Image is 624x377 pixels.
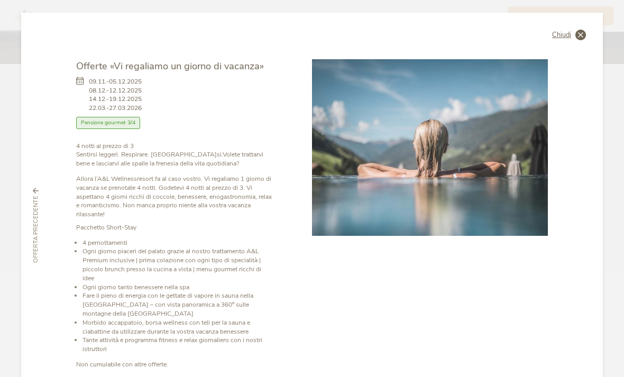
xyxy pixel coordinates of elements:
span: Offerta precedente [32,196,40,263]
strong: Pacchetto Short-Stay [76,223,136,232]
p: Sentirsi leggeri. Respirare. [GEOGRAPHIC_DATA]si. [76,142,274,168]
span: 09.11.-05.12.2025 08.12.-12.12.2025 14.12.-19.12.2025 22.03.-27.03.2026 [89,77,142,113]
li: Ogni giorno piaceri del palato grazie al nostro trattamento A&L Premium inclusive | prima colazio... [82,247,274,282]
span: Pensione gourmet 3/4 [76,117,140,129]
strong: Volete trattarvi bene e lasciarvi alle spalle la frenesia della vita quotidiana? [76,150,263,168]
img: Offerte «Vi regaliamo un giorno di vacanza» [312,59,548,236]
span: Chiudi [552,32,571,39]
strong: 4 notti al prezzo di 3 [76,142,134,150]
span: Offerte «Vi regaliamo un giorno di vacanza» [76,59,264,72]
li: 4 pernottamenti [82,238,274,247]
p: Allora l’A&L Wellnessresort fa al caso vostro. Vi regaliamo 1 giorno di vacanza se prenotate 4 no... [76,174,274,219]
